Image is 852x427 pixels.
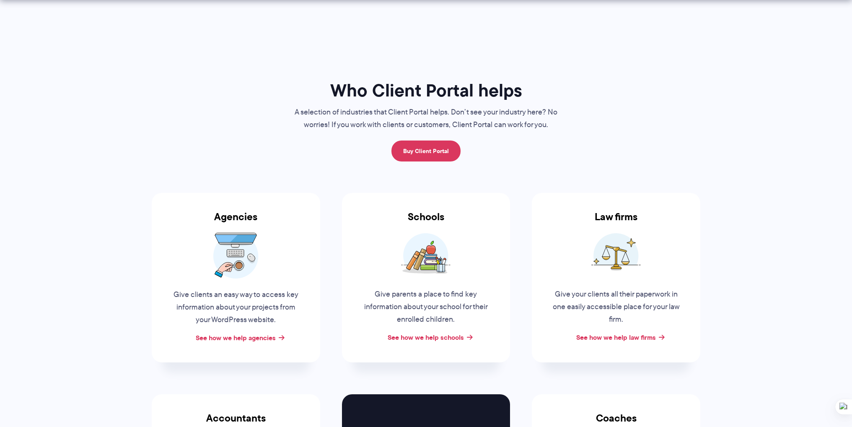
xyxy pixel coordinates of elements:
h3: Law firms [532,211,700,233]
h3: Agencies [152,211,320,233]
p: Give your clients all their paperwork in one easily accessible place for your law firm. [552,288,680,326]
a: Buy Client Portal [391,141,461,161]
p: Give parents a place to find key information about your school for their enrolled children. [362,288,489,326]
p: Give clients an easy way to access key information about your projects from your WordPress website. [172,289,300,326]
a: See how we help agencies [196,333,276,343]
a: See how we help law firms [576,332,656,342]
h3: Schools [342,211,510,233]
h1: Who Client Portal helps [286,79,567,102]
p: A selection of industries that Client Portal helps. Don’t see your industry here? No worries! If ... [286,106,567,131]
a: See how we help schools [388,332,464,342]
